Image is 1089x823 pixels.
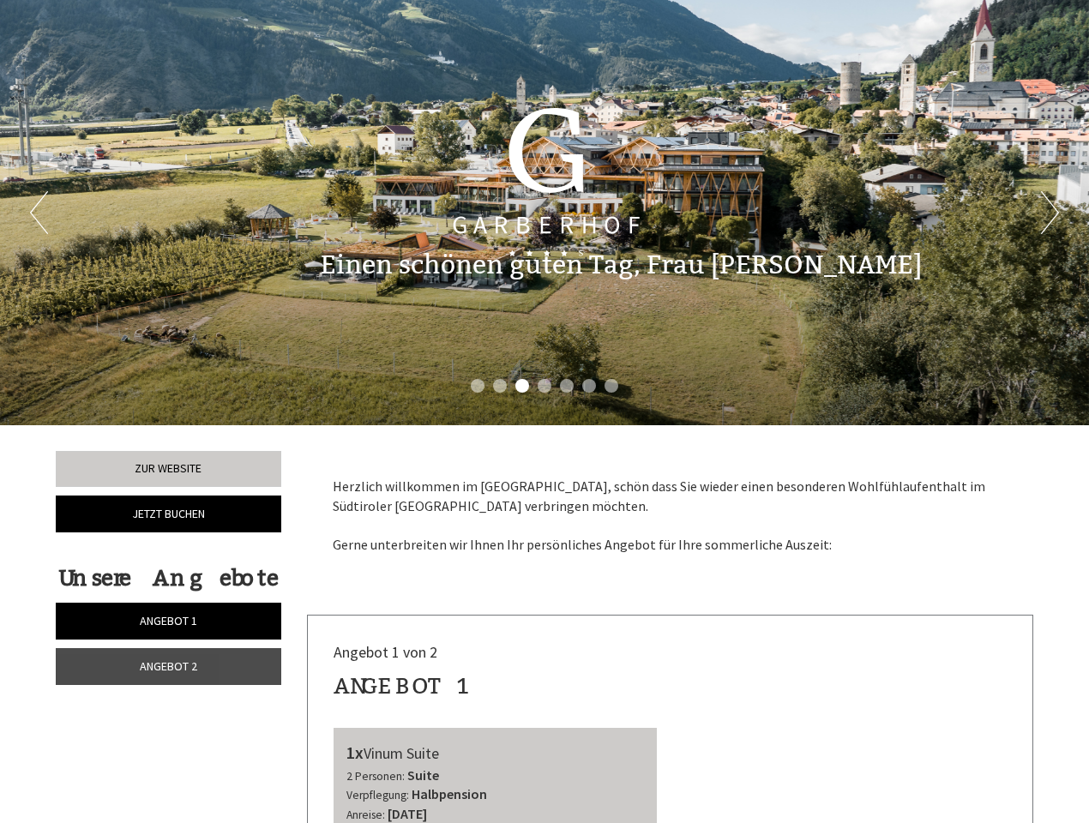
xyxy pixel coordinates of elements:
small: Verpflegung: [346,788,409,802]
span: Angebot 1 von 2 [334,642,437,662]
a: Zur Website [56,451,281,487]
b: Suite [407,766,439,784]
a: Jetzt buchen [56,496,281,532]
div: Unsere Angebote [56,562,281,594]
small: Anreise: [346,808,385,822]
span: Angebot 2 [140,658,197,674]
div: Angebot 1 [334,670,472,702]
button: Previous [30,191,48,234]
button: Next [1041,191,1059,234]
h1: Einen schönen guten Tag, Frau [PERSON_NAME] [320,251,922,279]
span: Angebot 1 [140,613,197,628]
div: Vinum Suite [346,741,645,766]
p: Herzlich willkommen im [GEOGRAPHIC_DATA], schön dass Sie wieder einen besonderen Wohlfühlaufentha... [333,477,1008,555]
b: Halbpension [412,785,487,802]
b: 1x [346,742,364,763]
b: [DATE] [388,805,427,822]
small: 2 Personen: [346,769,405,784]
